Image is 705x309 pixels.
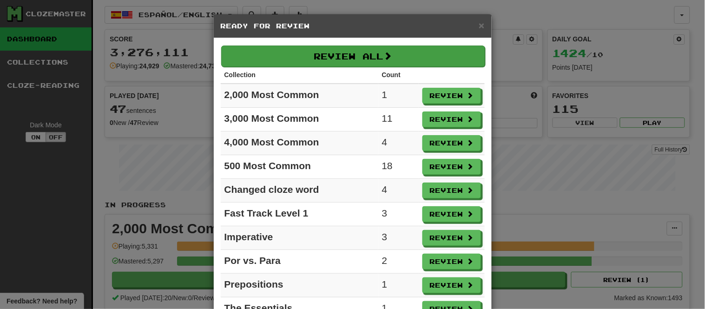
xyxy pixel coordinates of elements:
[221,155,378,179] td: 500 Most Common
[378,226,419,250] td: 3
[422,112,481,127] button: Review
[378,84,419,108] td: 1
[221,250,378,274] td: Por vs. Para
[422,183,481,198] button: Review
[479,20,484,31] span: ×
[221,274,378,297] td: Prepositions
[378,108,419,131] td: 11
[378,203,419,226] td: 3
[221,84,378,108] td: 2,000 Most Common
[378,66,419,84] th: Count
[378,250,419,274] td: 2
[422,254,481,270] button: Review
[378,155,419,179] td: 18
[378,179,419,203] td: 4
[422,135,481,151] button: Review
[221,226,378,250] td: Imperative
[422,206,481,222] button: Review
[378,131,419,155] td: 4
[221,46,485,67] button: Review All
[422,277,481,293] button: Review
[479,20,484,30] button: Close
[221,108,378,131] td: 3,000 Most Common
[221,179,378,203] td: Changed cloze word
[221,66,378,84] th: Collection
[221,21,485,31] h5: Ready for Review
[378,274,419,297] td: 1
[422,230,481,246] button: Review
[221,131,378,155] td: 4,000 Most Common
[221,203,378,226] td: Fast Track Level 1
[422,88,481,104] button: Review
[422,159,481,175] button: Review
